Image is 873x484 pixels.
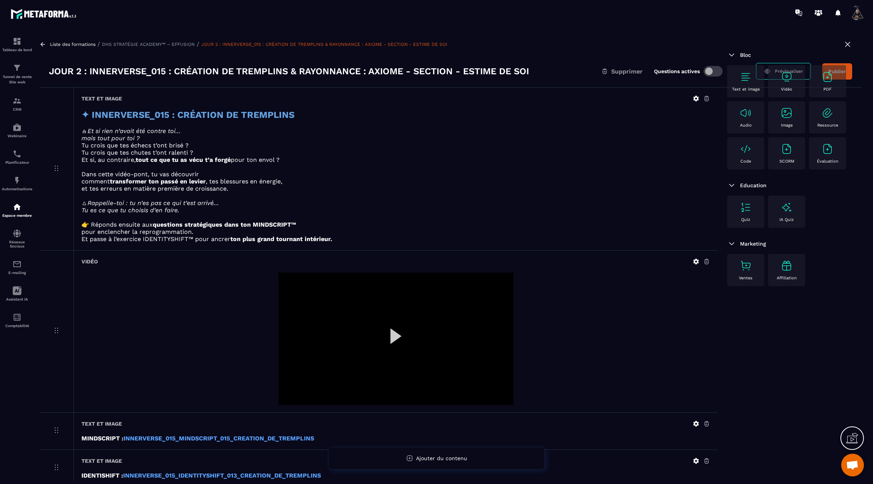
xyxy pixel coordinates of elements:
img: formation [13,96,22,105]
img: automations [13,202,22,211]
img: text-image no-wra [781,143,793,155]
p: Image [781,123,793,128]
p: Tu crois que tes chutes t’ont ralenti ? [81,149,710,156]
a: DHS STRATÉGIE ACADEMY™ – EFFUSION [102,42,195,47]
p: IA Quiz [779,217,794,222]
strong: ton plus grand tournant intérieur. [230,235,332,243]
p: CRM [2,107,32,111]
a: automationsautomationsEspace membre [2,197,32,223]
img: text-image [781,201,793,213]
strong: IDENTISHIFT : [81,472,123,479]
p: Dans cette vidéo-pont, tu vas découvrir [81,171,710,178]
a: accountantaccountantComptabilité [2,307,32,334]
p: Webinaire [2,134,32,138]
strong: ✦ INNERVERSE_015 : CRÉATION DE TREMPLINS [81,110,294,120]
img: formation [13,63,22,72]
p: Assistant IA [2,297,32,301]
h6: Vidéo [81,258,98,265]
img: text-image [781,260,793,272]
p: PDF [823,87,832,92]
img: text-image no-wra [821,107,834,119]
p: SCORM [779,159,794,164]
p: 🜂 [81,199,710,207]
p: Text et image [732,87,760,92]
p: Ressource [817,123,838,128]
p: Espace membre [2,213,32,218]
span: Education [740,182,767,188]
span: Supprimer [611,68,643,75]
img: social-network [13,229,22,238]
a: JOUR 2 : INNERVERSE_015 : CRÉATION DE TREMPLINS & RAYONNANCE : AXIOME - SECTION - ESTIME DE SOI [201,42,447,47]
p: Tu crois que tes échecs t’ont brisé ? [81,142,710,149]
img: logo [11,7,79,21]
img: text-image no-wra [740,260,752,272]
p: Évaluation [817,159,839,164]
span: Bloc [740,52,751,58]
a: automationsautomationsWebinaire [2,117,32,144]
a: Liste des formations [50,42,95,47]
p: comment , tes blessures en énergie, [81,178,710,185]
em: mais tout pour toi ? [81,135,140,142]
img: text-image no-wra [821,71,834,83]
a: schedulerschedulerPlanificateur [2,144,32,170]
img: text-image no-wra [781,71,793,83]
p: Comptabilité [2,324,32,328]
img: arrow-down [727,239,736,248]
a: emailemailE-mailing [2,254,32,280]
p: Affiliation [777,276,797,280]
p: Planificateur [2,160,32,164]
p: 🜁 [81,127,710,135]
div: Ouvrir le chat [841,454,864,476]
p: Automatisations [2,187,32,191]
p: Ventes [739,276,753,280]
a: Assistant IA [2,280,32,307]
img: formation [13,37,22,46]
img: scheduler [13,149,22,158]
img: text-image no-wra [740,71,752,83]
h6: Text et image [81,421,122,427]
strong: MINDSCRIPT : [81,435,124,442]
a: formationformationCRM [2,91,32,117]
p: 👉 Réponds ensuite aux [81,221,710,228]
span: / [197,41,199,48]
img: text-image no-wra [740,107,752,119]
p: Tunnel de vente Site web [2,74,32,85]
p: Et si, au contraire, pour ton envol ? [81,156,710,163]
a: automationsautomationsAutomatisations [2,170,32,197]
p: Tableau de bord [2,48,32,52]
img: text-image no-wra [781,107,793,119]
a: INNERVERSE_015_IDENTITYSHIFT_013_CREATION_DE_TREMPLINS [123,472,321,479]
em: Rappelle-toi : tu n’es pas ce qui t’est arrivé… [88,199,219,207]
a: formationformationTunnel de vente Site web [2,58,32,91]
h6: Text et image [81,458,122,464]
img: text-image no-wra [740,201,752,213]
p: Audio [740,123,752,128]
img: text-image no-wra [821,143,834,155]
strong: questions stratégiques dans ton MINDSCRIPT™ [153,221,296,228]
img: email [13,260,22,269]
p: et tes erreurs en matière première de croissance. [81,185,710,192]
p: Quiz [741,217,750,222]
img: arrow-down [727,181,736,190]
p: E-mailing [2,271,32,275]
em: Tu es ce que tu choisis d’en faire. [81,207,179,214]
a: INNERVERSE_015_MINDSCRIPT_015_CREATION_DE_TREMPLINS [124,435,314,442]
span: Marketing [740,241,766,247]
h3: JOUR 2 : INNERVERSE_015 : CRÉATION DE TREMPLINS & RAYONNANCE : AXIOME - SECTION - ESTIME DE SOI [49,65,529,77]
img: automations [13,123,22,132]
p: Vidéo [781,87,792,92]
img: automations [13,176,22,185]
span: / [97,41,100,48]
img: arrow-down [727,50,736,60]
p: Code [740,159,751,164]
label: Questions actives [654,68,700,74]
a: social-networksocial-networkRéseaux Sociaux [2,223,32,254]
strong: transformer ton passé en levier [110,178,206,185]
p: Réseaux Sociaux [2,240,32,248]
img: accountant [13,313,22,322]
img: text-image no-wra [740,143,752,155]
a: formationformationTableau de bord [2,31,32,58]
